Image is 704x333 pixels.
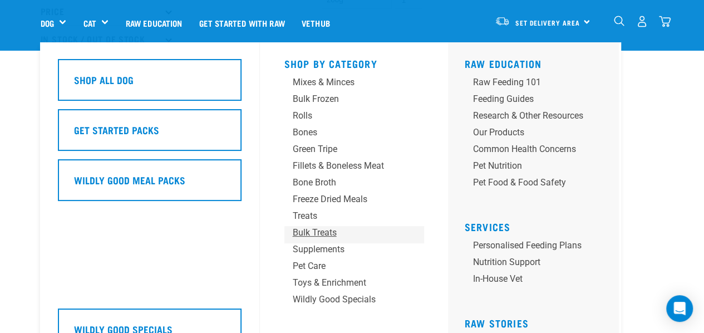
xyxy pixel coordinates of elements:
div: Supplements [293,243,397,256]
a: Raw Stories [465,320,529,326]
div: Common Health Concerns [473,143,583,156]
div: Pet Food & Food Safety [473,176,583,189]
a: Research & Other Resources [465,109,610,126]
a: Bulk Frozen [284,92,424,109]
a: Wildly Good Meal Packs [58,159,242,209]
a: Bones [284,126,424,143]
a: Raw Feeding 101 [465,76,610,92]
div: Treats [293,209,397,223]
a: Pet Care [284,259,424,276]
div: Toys & Enrichment [293,276,397,290]
div: Fillets & Boneless Meat [293,159,397,173]
a: Bulk Treats [284,226,424,243]
div: Mixes & Minces [293,76,397,89]
div: Our Products [473,126,583,139]
a: Raw Education [117,1,190,45]
div: Bones [293,126,397,139]
a: Pet Food & Food Safety [465,176,610,193]
div: Bulk Treats [293,226,397,239]
a: Cat [83,17,96,30]
a: Nutrition Support [465,256,610,272]
a: In-house vet [465,272,610,289]
a: Vethub [293,1,338,45]
a: Dog [41,17,54,30]
a: Bone Broth [284,176,424,193]
a: Get Started Packs [58,109,242,159]
h5: Shop All Dog [74,72,134,87]
a: Green Tripe [284,143,424,159]
span: Set Delivery Area [515,21,580,25]
h5: Get Started Packs [74,123,159,137]
div: Bone Broth [293,176,397,189]
div: Freeze Dried Meals [293,193,397,206]
img: home-icon-1@2x.png [614,16,624,26]
img: home-icon@2x.png [659,16,671,27]
h5: Services [465,221,610,230]
div: Wildly Good Specials [293,293,397,306]
a: Toys & Enrichment [284,276,424,293]
a: Raw Education [465,61,542,66]
div: Open Intercom Messenger [666,295,693,322]
a: Wildly Good Specials [284,293,424,310]
a: Pet Nutrition [465,159,610,176]
a: Feeding Guides [465,92,610,109]
img: van-moving.png [495,16,510,26]
a: Treats [284,209,424,226]
div: Pet Nutrition [473,159,583,173]
a: Fillets & Boneless Meat [284,159,424,176]
div: Bulk Frozen [293,92,397,106]
div: Rolls [293,109,397,123]
div: Green Tripe [293,143,397,156]
h5: Shop By Category [284,58,424,67]
img: user.png [636,16,648,27]
div: Feeding Guides [473,92,583,106]
a: Our Products [465,126,610,143]
a: Personalised Feeding Plans [465,239,610,256]
a: Shop All Dog [58,59,242,109]
a: Rolls [284,109,424,126]
a: Supplements [284,243,424,259]
div: Raw Feeding 101 [473,76,583,89]
a: Mixes & Minces [284,76,424,92]
div: Pet Care [293,259,397,273]
div: Research & Other Resources [473,109,583,123]
a: Get started with Raw [191,1,293,45]
h5: Wildly Good Meal Packs [74,173,185,187]
a: Freeze Dried Meals [284,193,424,209]
a: Common Health Concerns [465,143,610,159]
